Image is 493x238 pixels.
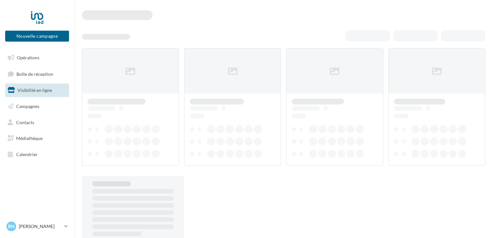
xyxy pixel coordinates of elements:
[16,135,43,141] span: Médiathèque
[16,71,53,76] span: Boîte de réception
[17,55,39,60] span: Opérations
[4,132,70,145] a: Médiathèque
[8,223,15,230] span: Bn
[5,220,69,233] a: Bn [PERSON_NAME]
[16,152,38,157] span: Calendrier
[17,87,52,93] span: Visibilité en ligne
[4,67,70,81] a: Boîte de réception
[4,116,70,129] a: Contacts
[4,100,70,113] a: Campagnes
[4,84,70,97] a: Visibilité en ligne
[5,31,69,42] button: Nouvelle campagne
[19,223,62,230] p: [PERSON_NAME]
[16,104,39,109] span: Campagnes
[4,148,70,161] a: Calendrier
[16,119,34,125] span: Contacts
[4,51,70,64] a: Opérations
